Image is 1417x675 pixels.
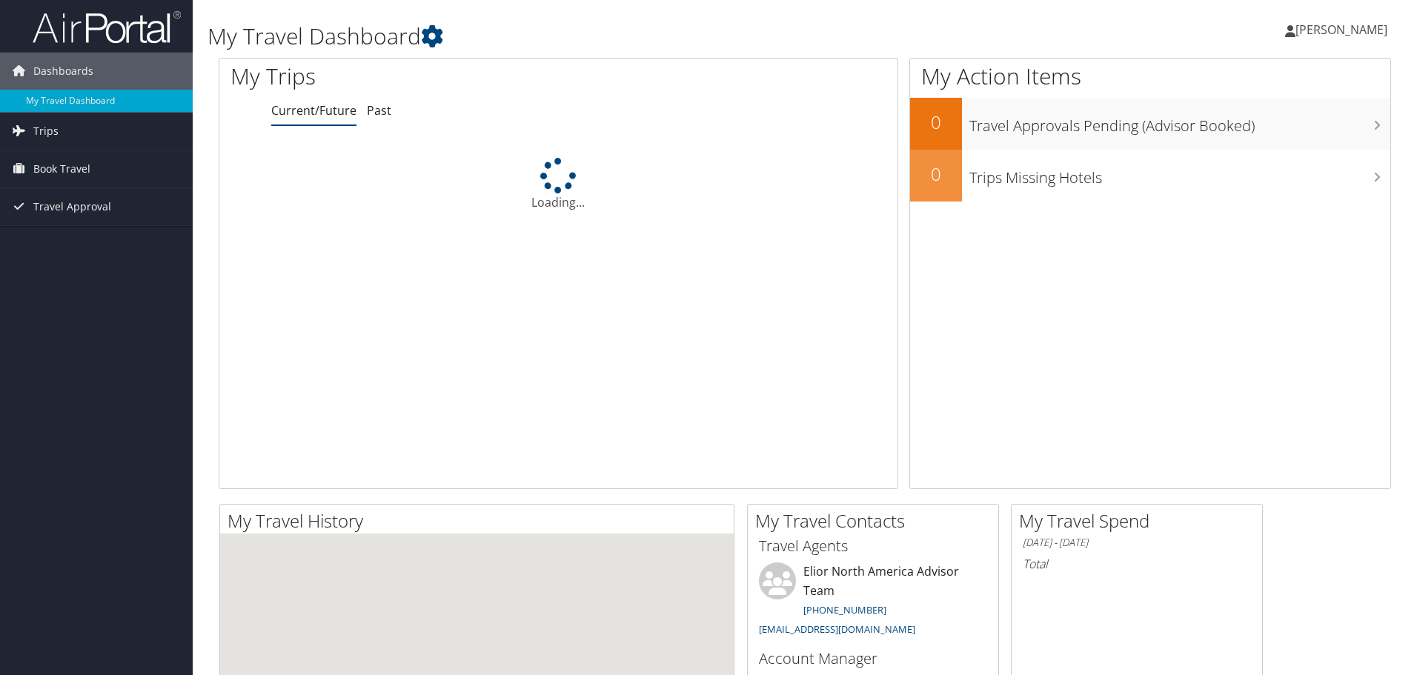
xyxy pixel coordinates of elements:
[910,150,1390,202] a: 0Trips Missing Hotels
[759,536,987,556] h3: Travel Agents
[910,110,962,135] h2: 0
[228,508,734,533] h2: My Travel History
[969,160,1390,188] h3: Trips Missing Hotels
[219,158,897,211] div: Loading...
[803,603,886,616] a: [PHONE_NUMBER]
[208,21,1004,52] h1: My Travel Dashboard
[230,61,604,92] h1: My Trips
[910,61,1390,92] h1: My Action Items
[755,508,998,533] h2: My Travel Contacts
[1285,7,1402,52] a: [PERSON_NAME]
[751,562,995,642] li: Elior North America Advisor Team
[367,102,391,119] a: Past
[33,113,59,150] span: Trips
[1019,508,1262,533] h2: My Travel Spend
[910,162,962,187] h2: 0
[910,98,1390,150] a: 0Travel Approvals Pending (Advisor Booked)
[33,150,90,187] span: Book Travel
[1023,556,1251,572] h6: Total
[33,53,93,90] span: Dashboards
[759,622,915,636] a: [EMAIL_ADDRESS][DOMAIN_NAME]
[33,188,111,225] span: Travel Approval
[33,10,181,44] img: airportal-logo.png
[271,102,356,119] a: Current/Future
[1023,536,1251,550] h6: [DATE] - [DATE]
[969,108,1390,136] h3: Travel Approvals Pending (Advisor Booked)
[759,648,987,669] h3: Account Manager
[1295,21,1387,38] span: [PERSON_NAME]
